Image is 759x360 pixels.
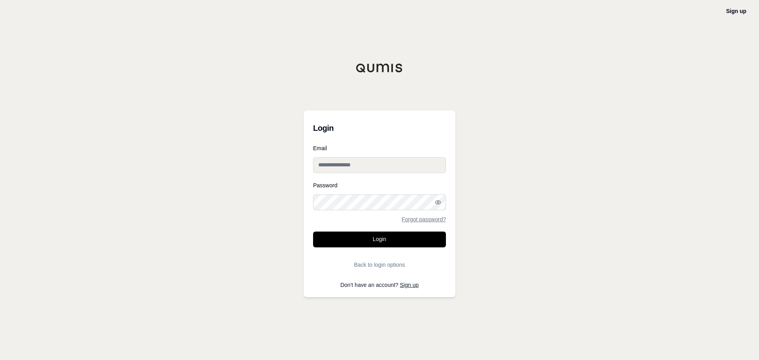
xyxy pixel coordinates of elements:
[313,232,446,247] button: Login
[356,63,403,73] img: Qumis
[313,183,446,188] label: Password
[313,120,446,136] h3: Login
[402,217,446,222] a: Forgot password?
[400,282,419,288] a: Sign up
[313,282,446,288] p: Don't have an account?
[726,8,746,14] a: Sign up
[313,145,446,151] label: Email
[313,257,446,273] button: Back to login options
